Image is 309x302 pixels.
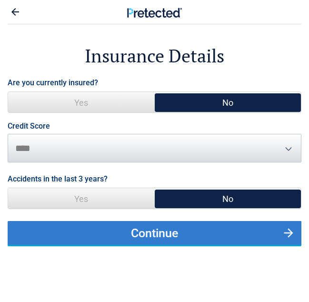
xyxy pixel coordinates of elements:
[8,92,155,113] span: Yes
[8,76,98,89] label: Are you currently insured?
[155,188,301,210] span: No
[8,122,50,130] label: Credit Score
[155,92,301,113] span: No
[8,172,108,185] label: Accidents in the last 3 years?
[8,188,155,210] span: Yes
[8,44,301,68] h2: Insurance Details
[127,8,182,18] img: Main Logo
[8,221,301,245] button: Continue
